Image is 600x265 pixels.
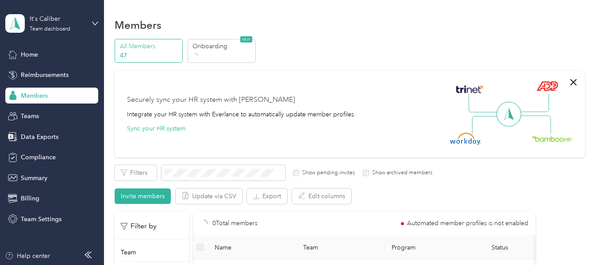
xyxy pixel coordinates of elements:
button: Filters [115,165,157,181]
img: Workday [450,133,481,145]
span: Summary [21,173,47,183]
span: Automated member profiles is not enabled [407,220,528,227]
span: Team Settings [21,215,62,224]
button: Help center [5,251,50,261]
img: Line Right Up [518,94,549,112]
p: Filter by [121,221,157,232]
img: Line Left Down [472,115,503,134]
th: Status [471,235,528,260]
span: NEW [240,36,252,42]
span: Reimbursements [21,70,69,80]
span: Data Exports [21,132,58,142]
th: Team [296,235,385,260]
th: Program [385,235,471,260]
button: Sync your HR system [127,124,185,133]
div: Team dashboard [30,27,70,32]
th: Name [208,235,296,260]
img: ADP [536,81,558,91]
button: Invite members [115,188,171,204]
label: Show archived members [369,169,432,177]
img: Trinet [454,83,485,96]
iframe: Everlance-gr Chat Button Frame [550,215,600,265]
div: Securely sync your HR system with [PERSON_NAME] [127,95,295,105]
h1: Members [115,20,162,30]
img: BambooHR [532,135,573,142]
button: Export [247,188,287,204]
div: Integrate your HR system with Everlance to automatically update member profiles. [127,110,356,119]
p: Onboarding [192,42,253,51]
span: Name [215,244,289,251]
span: Compliance [21,153,56,162]
span: Teams [21,111,39,121]
label: Show pending invites [299,169,355,177]
img: Line Left Up [469,94,500,113]
p: 0 Total members [212,219,258,228]
span: Billing [21,194,39,203]
button: Edit columns [292,188,351,204]
button: Update via CSV [176,188,242,204]
p: 47 [120,51,180,60]
span: Members [21,91,48,100]
div: It's Caliber [30,14,85,23]
img: Line Right Down [520,115,551,134]
span: Home [21,50,38,59]
p: Team [121,248,136,257]
p: All Members [120,42,180,51]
